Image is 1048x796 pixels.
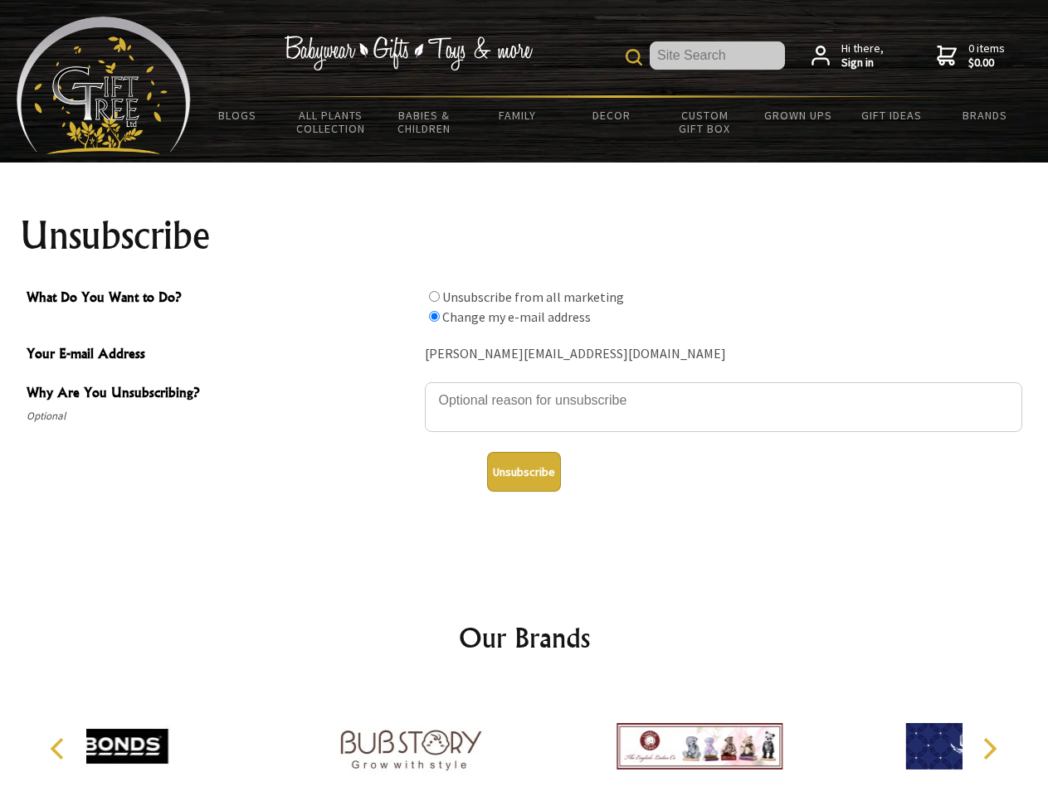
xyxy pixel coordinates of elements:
[429,311,440,322] input: What Do You Want to Do?
[938,98,1032,133] a: Brands
[442,308,591,325] label: Change my e-mail address
[33,618,1016,658] h2: Our Brands
[845,98,938,133] a: Gift Ideas
[841,56,884,70] strong: Sign in
[378,98,471,146] a: Babies & Children
[471,98,565,133] a: Family
[812,41,884,70] a: Hi there,Sign in
[564,98,658,133] a: Decor
[284,36,533,70] img: Babywear - Gifts - Toys & more
[658,98,752,146] a: Custom Gift Box
[751,98,845,133] a: Grown Ups
[191,98,285,133] a: BLOGS
[968,56,1005,70] strong: $0.00
[442,289,624,305] label: Unsubscribe from all marketing
[429,291,440,302] input: What Do You Want to Do?
[27,287,417,311] span: What Do You Want to Do?
[425,342,1022,367] div: [PERSON_NAME][EMAIL_ADDRESS][DOMAIN_NAME]
[487,452,561,492] button: Unsubscribe
[27,406,417,426] span: Optional
[650,41,785,70] input: Site Search
[285,98,378,146] a: All Plants Collection
[968,41,1005,70] span: 0 items
[27,343,417,367] span: Your E-mail Address
[425,382,1022,432] textarea: Why Are You Unsubscribing?
[971,730,1007,767] button: Next
[841,41,884,70] span: Hi there,
[41,730,78,767] button: Previous
[937,41,1005,70] a: 0 items$0.00
[27,382,417,406] span: Why Are You Unsubscribing?
[17,17,191,154] img: Babyware - Gifts - Toys and more...
[626,49,642,66] img: product search
[20,216,1029,255] h1: Unsubscribe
